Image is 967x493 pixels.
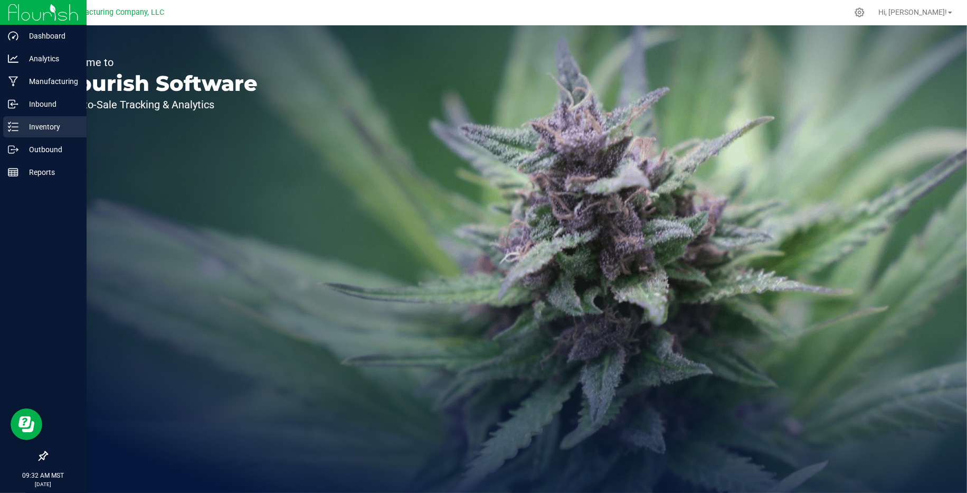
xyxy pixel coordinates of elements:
inline-svg: Reports [8,167,18,178]
p: [DATE] [5,480,82,488]
inline-svg: Inventory [8,122,18,132]
p: Dashboard [18,30,82,42]
p: Reports [18,166,82,179]
p: Manufacturing [18,75,82,88]
inline-svg: Outbound [8,144,18,155]
inline-svg: Inbound [8,99,18,109]
iframe: Resource center [11,408,42,440]
p: Seed-to-Sale Tracking & Analytics [57,99,258,110]
p: Flourish Software [57,73,258,94]
p: Analytics [18,52,82,65]
p: Inventory [18,120,82,133]
div: Manage settings [853,7,866,17]
inline-svg: Dashboard [8,31,18,41]
p: Outbound [18,143,82,156]
inline-svg: Manufacturing [8,76,18,87]
p: Inbound [18,98,82,110]
span: Hi, [PERSON_NAME]! [878,8,947,16]
p: 09:32 AM MST [5,471,82,480]
p: Welcome to [57,57,258,68]
span: BB Manufacturing Company, LLC [51,8,164,17]
inline-svg: Analytics [8,53,18,64]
